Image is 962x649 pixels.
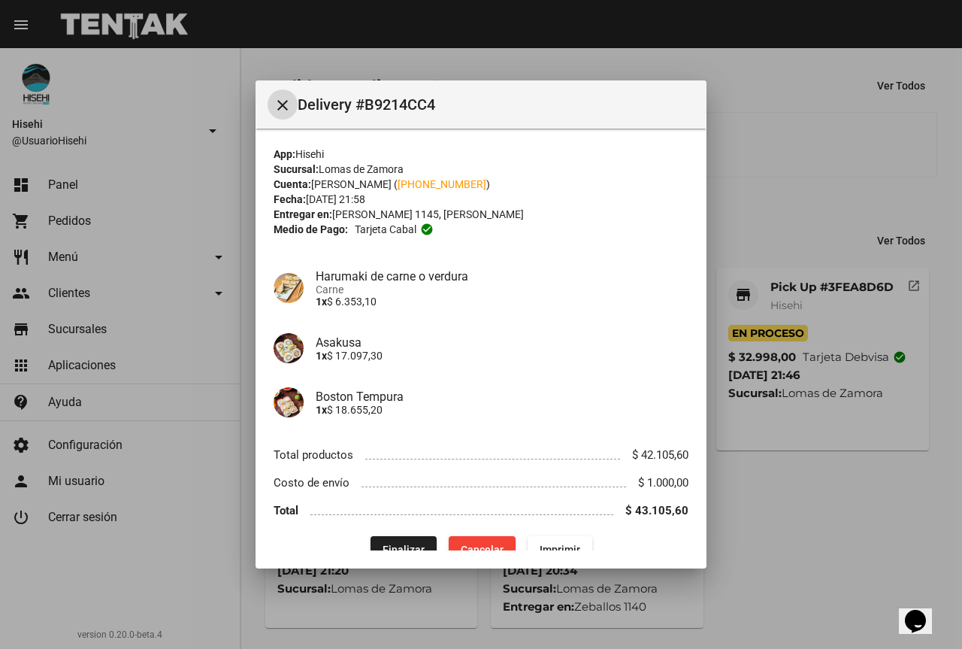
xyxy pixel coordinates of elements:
a: [PHONE_NUMBER] [398,178,486,190]
b: 1x [316,404,327,416]
span: Carne [316,284,688,296]
span: Imprimir [540,544,580,556]
button: Cancelar [449,536,516,563]
iframe: chat widget [899,589,947,634]
p: $ 6.353,10 [316,296,688,308]
li: Total productos $ 42.105,60 [274,441,688,469]
h4: Asakusa [316,335,688,350]
mat-icon: Cerrar [274,96,292,114]
img: 67ea32c2-9606-48ee-baee-f725db03b82b.jpg [274,333,304,363]
div: [PERSON_NAME] ( ) [274,177,688,192]
span: Delivery #B9214CC4 [298,92,694,117]
div: Hisehi [274,147,688,162]
strong: Entregar en: [274,208,332,220]
button: Finalizar [371,536,437,563]
li: Total $ 43.105,60 [274,497,688,525]
span: Tarjeta cabal [355,222,416,237]
strong: Cuenta: [274,178,311,190]
strong: Sucursal: [274,163,319,175]
b: 1x [316,296,327,308]
mat-icon: check_circle [420,223,434,236]
strong: App: [274,148,295,160]
div: [DATE] 21:58 [274,192,688,207]
img: c7714cbc-9e01-4ac3-9d7b-c083ef2cfd1f.jpg [274,273,304,303]
h4: Harumaki de carne o verdura [316,269,688,284]
div: Lomas de Zamora [274,162,688,177]
strong: Fecha: [274,193,306,205]
p: $ 18.655,20 [316,404,688,416]
span: Finalizar [383,544,425,556]
p: $ 17.097,30 [316,350,688,362]
span: Cancelar [461,544,504,556]
button: Cerrar [268,89,298,120]
h4: Boston Tempura [316,390,688,404]
li: Costo de envío $ 1.000,00 [274,469,688,497]
strong: Medio de Pago: [274,222,348,237]
img: d476c547-32ab-407c-980b-45284c3b4e87.jpg [274,387,304,417]
button: Imprimir [528,536,592,563]
b: 1x [316,350,327,362]
div: [PERSON_NAME] 1145, [PERSON_NAME] [274,207,688,222]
